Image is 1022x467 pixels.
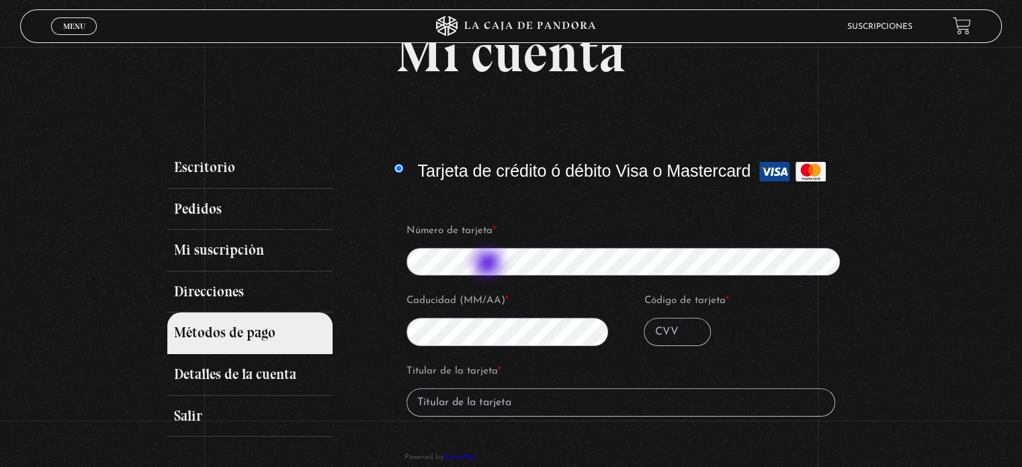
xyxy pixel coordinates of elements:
a: View your shopping cart [953,17,971,35]
a: Mi suscripción [167,230,332,271]
span: Cerrar [58,34,90,43]
span: Powered by [404,445,837,464]
a: Suscripciones [847,23,912,31]
a: Salir [167,396,332,437]
span: Menu [63,22,85,30]
nav: Páginas de cuenta [167,147,374,437]
a: GreenPay [443,454,476,461]
a: Direcciones [167,271,332,313]
a: Pedidos [167,189,332,230]
label: Tarjeta de crédito ó débito Visa o Mastercard [418,161,826,180]
label: Titular de la tarjeta [407,362,835,382]
input: Titular de la tarjeta [407,388,835,417]
a: Métodos de pago [167,312,332,354]
label: Caducidad (MM/AA) [407,291,613,311]
a: Detalles de la cuenta [167,354,332,396]
label: Número de tarjeta [407,221,851,241]
input: CVV [644,318,711,346]
label: Código de tarjeta [644,291,850,311]
a: Escritorio [167,147,332,189]
h1: Mi cuenta [167,26,854,80]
